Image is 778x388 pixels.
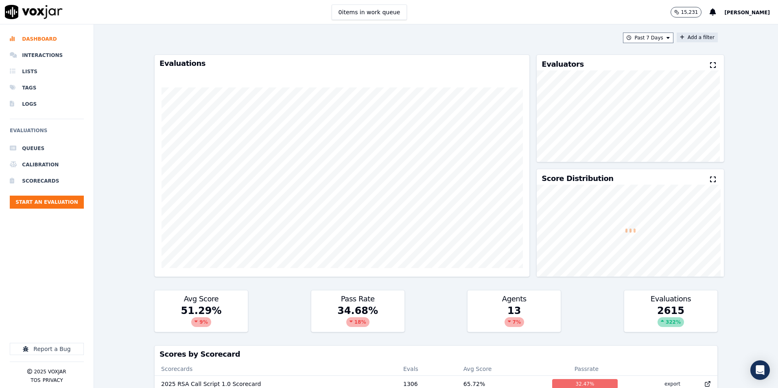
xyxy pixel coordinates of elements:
th: Passrate [546,363,627,376]
div: 2615 [624,304,717,332]
button: [PERSON_NAME] [724,7,778,17]
h3: Avg Score [160,295,243,303]
div: 18 % [346,317,369,327]
div: Open Intercom Messenger [750,360,770,380]
a: Calibration [10,157,84,173]
button: Report a Bug [10,343,84,355]
a: Queues [10,140,84,157]
a: Tags [10,80,84,96]
h3: Score Distribution [542,175,613,182]
div: 51.29 % [155,304,248,332]
button: Past 7 Days [623,33,673,43]
p: 15,231 [681,9,698,15]
button: Privacy [43,377,63,384]
h3: Evaluations [160,60,524,67]
h3: Evaluations [629,295,712,303]
span: [PERSON_NAME] [724,10,770,15]
a: Lists [10,63,84,80]
button: 0items in work queue [332,4,407,20]
div: 34.68 % [311,304,404,332]
h3: Scores by Scorecard [160,351,712,358]
button: Add a filter [677,33,718,42]
button: TOS [31,377,40,384]
a: Interactions [10,47,84,63]
h6: Evaluations [10,126,84,140]
p: 2025 Voxjar [34,368,66,375]
h3: Pass Rate [316,295,400,303]
div: 7 % [505,317,524,327]
th: Avg Score [457,363,546,376]
button: Start an Evaluation [10,196,84,209]
a: Dashboard [10,31,84,47]
th: Evals [397,363,457,376]
div: 322 % [658,317,684,327]
img: voxjar logo [5,5,63,19]
button: 15,231 [671,7,702,17]
th: Scorecards [155,363,397,376]
a: Scorecards [10,173,84,189]
div: 13 [468,304,561,332]
button: 15,231 [671,7,710,17]
h3: Agents [472,295,556,303]
a: Logs [10,96,84,112]
div: 9 % [191,317,211,327]
h3: Evaluators [542,61,583,68]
